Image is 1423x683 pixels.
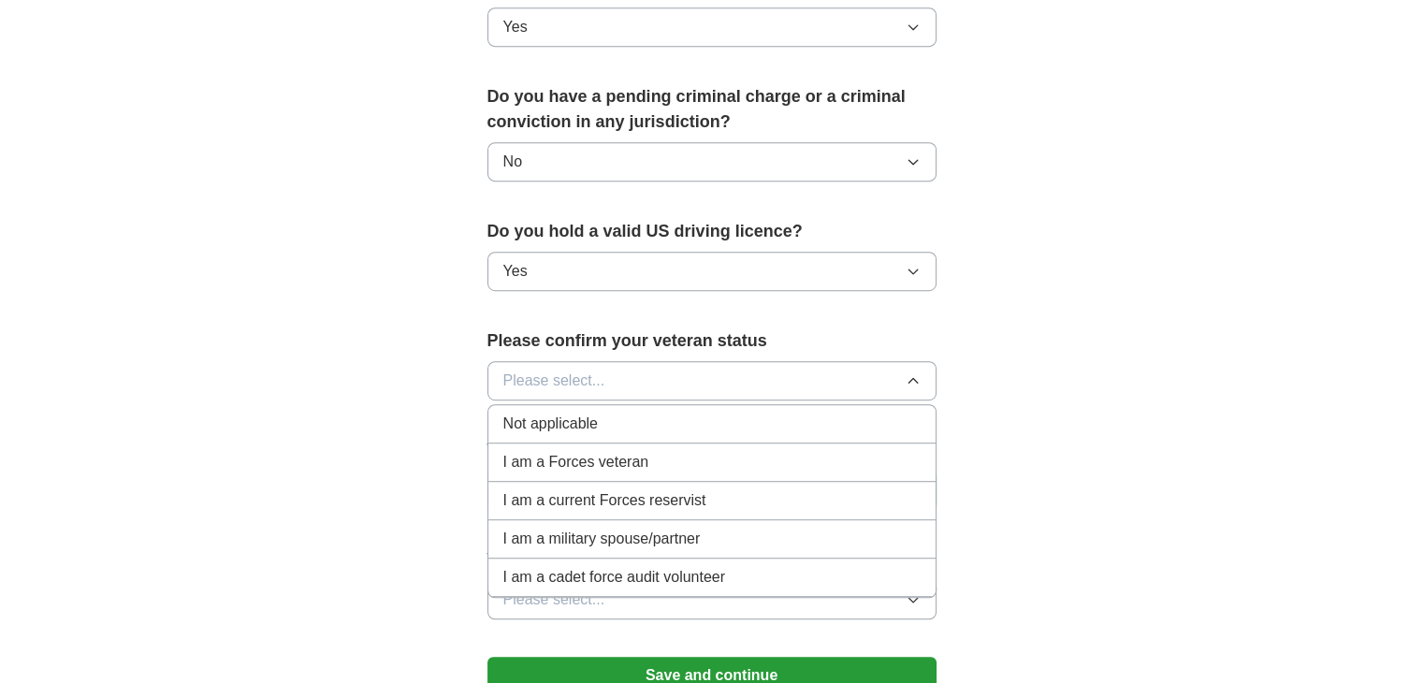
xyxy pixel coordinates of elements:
[487,252,937,291] button: Yes
[487,142,937,182] button: No
[503,566,725,589] span: I am a cadet force audit volunteer
[503,489,706,512] span: I am a current Forces reservist
[503,589,605,611] span: Please select...
[503,451,649,473] span: I am a Forces veteran
[487,7,937,47] button: Yes
[503,151,522,173] span: No
[487,580,937,619] button: Please select...
[487,84,937,135] label: Do you have a pending criminal charge or a criminal conviction in any jurisdiction?
[503,370,605,392] span: Please select...
[503,413,598,435] span: Not applicable
[503,260,528,283] span: Yes
[503,528,701,550] span: I am a military spouse/partner
[487,219,937,244] label: Do you hold a valid US driving licence?
[503,16,528,38] span: Yes
[487,361,937,400] button: Please select...
[487,328,937,354] label: Please confirm your veteran status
